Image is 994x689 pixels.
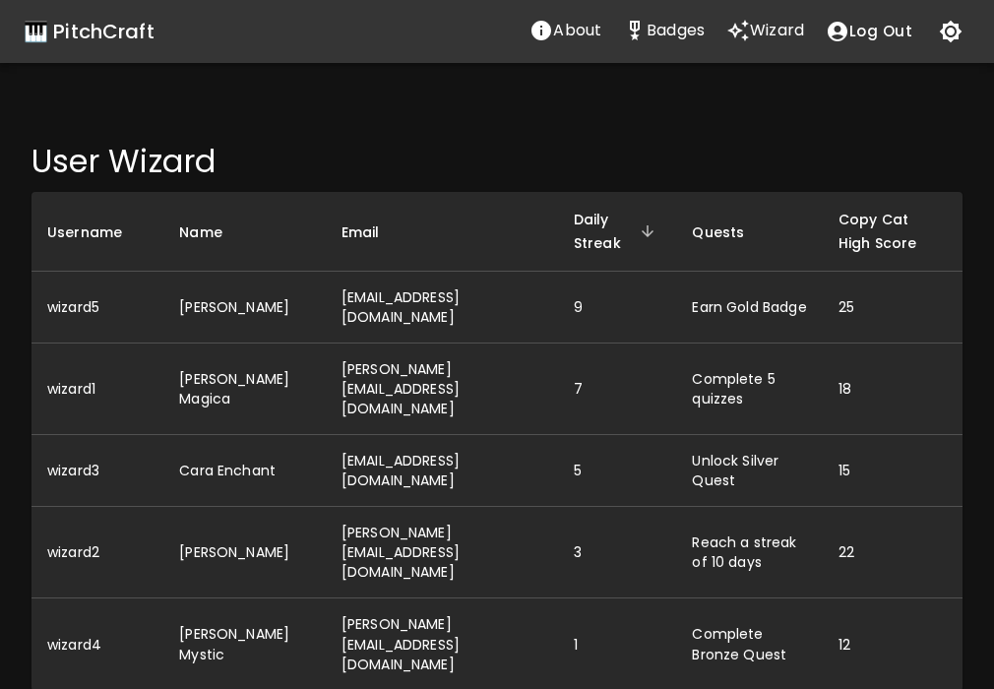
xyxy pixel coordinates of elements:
td: [EMAIL_ADDRESS][DOMAIN_NAME] [326,435,558,507]
td: [PERSON_NAME][EMAIL_ADDRESS][DOMAIN_NAME] [326,507,558,598]
button: account of current user [815,11,923,52]
td: Earn Gold Badge [676,272,822,344]
td: Reach a streak of 10 days [676,507,822,598]
button: Wizard [715,11,815,50]
td: wizard1 [31,344,163,435]
span: Daily Streak [574,208,661,255]
td: 5 [558,435,677,507]
p: About [553,19,601,42]
td: 18 [823,344,963,435]
span: Username [47,220,148,244]
button: About [519,11,612,50]
span: Name [179,220,248,244]
button: Stats [612,11,715,50]
td: 7 [558,344,677,435]
td: wizard5 [31,272,163,344]
td: 9 [558,272,677,344]
td: wizard2 [31,507,163,598]
td: 3 [558,507,677,598]
td: 22 [823,507,963,598]
td: 25 [823,272,963,344]
td: [PERSON_NAME][EMAIL_ADDRESS][DOMAIN_NAME] [326,344,558,435]
span: Email [342,220,405,244]
td: Complete 5 quizzes [676,344,822,435]
h4: User Wizard [31,142,963,181]
p: Wizard [750,19,804,42]
td: Cara Enchant [163,435,326,507]
td: [PERSON_NAME] [163,507,326,598]
a: 🎹 PitchCraft [24,16,155,47]
span: Copy Cat High Score [839,208,947,255]
a: Stats [612,11,715,52]
span: Quests [692,220,770,244]
td: Unlock Silver Quest [676,435,822,507]
td: [PERSON_NAME] Magica [163,344,326,435]
td: wizard3 [31,435,163,507]
td: [EMAIL_ADDRESS][DOMAIN_NAME] [326,272,558,344]
a: About [519,11,612,52]
td: [PERSON_NAME] [163,272,326,344]
p: Badges [647,19,705,42]
a: Wizard [715,11,815,52]
td: 15 [823,435,963,507]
